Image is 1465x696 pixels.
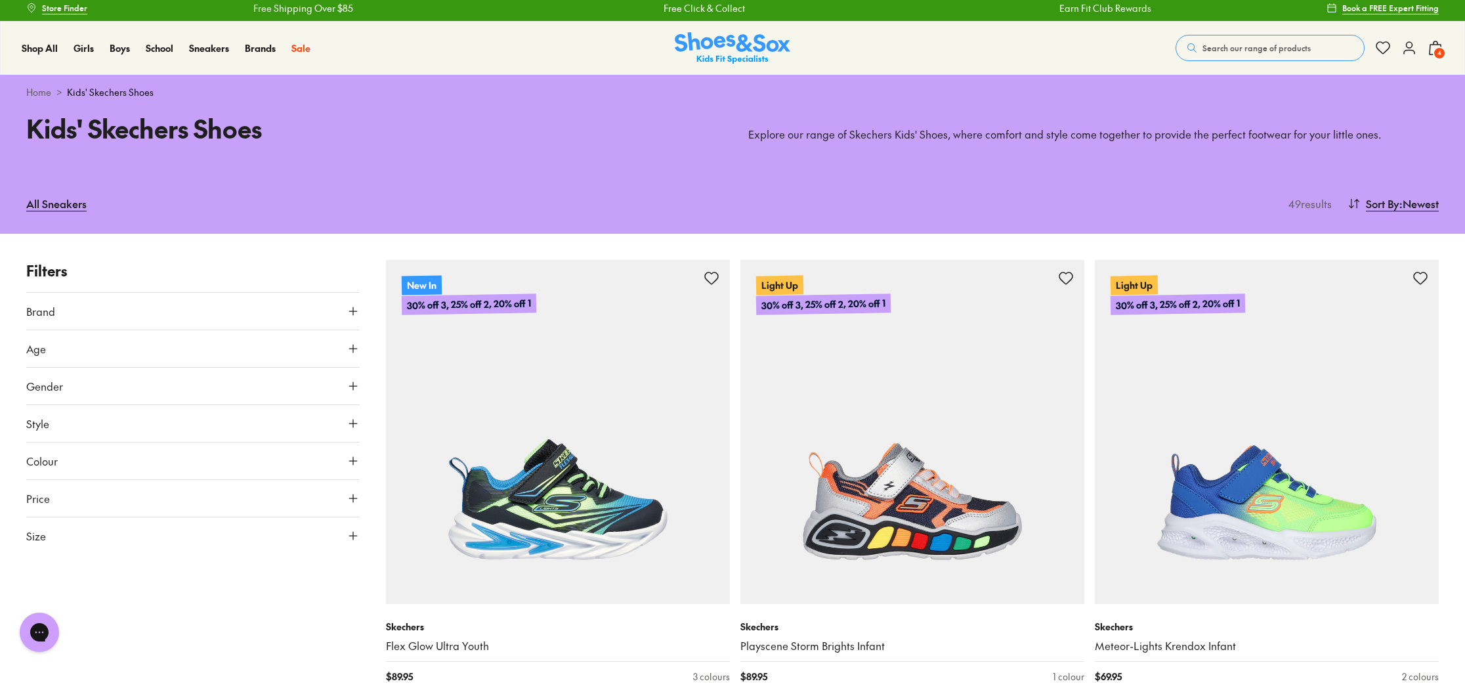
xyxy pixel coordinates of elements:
[1433,47,1446,60] span: 4
[1095,260,1439,604] a: Light Up30% off 3, 25% off 2, 20% off 1
[740,620,1084,634] p: Skechers
[26,405,360,442] button: Style
[402,294,536,315] p: 30% off 3, 25% off 2, 20% off 1
[26,517,360,554] button: Size
[26,293,360,330] button: Brand
[26,490,50,506] span: Price
[67,85,154,99] span: Kids' Skechers Shoes
[1428,33,1443,62] button: 4
[26,416,49,431] span: Style
[756,275,803,295] p: Light Up
[26,110,717,147] h1: Kids' Skechers Shoes
[245,41,276,55] a: Brands
[26,453,58,469] span: Colour
[693,670,730,684] div: 3 colours
[675,32,790,64] img: SNS_Logo_Responsive.svg
[1058,1,1150,15] a: Earn Fit Club Rewards
[26,260,360,282] p: Filters
[1202,42,1311,54] span: Search our range of products
[386,670,413,684] span: $ 89.95
[26,189,87,218] a: All Sneakers
[1342,2,1439,14] span: Book a FREE Expert Fitting
[402,275,442,295] p: New In
[291,41,310,54] span: Sale
[22,41,58,54] span: Shop All
[110,41,130,55] a: Boys
[740,670,767,684] span: $ 89.95
[740,639,1084,653] a: Playscene Storm Brights Infant
[1348,189,1439,218] button: Sort By:Newest
[42,2,87,14] span: Store Finder
[189,41,229,55] a: Sneakers
[386,639,730,653] a: Flex Glow Ultra Youth
[756,294,891,315] p: 30% off 3, 25% off 2, 20% off 1
[386,620,730,634] p: Skechers
[1402,670,1439,684] div: 2 colours
[26,341,46,357] span: Age
[26,368,360,404] button: Gender
[1095,639,1439,653] a: Meteor-Lights Krendox Infant
[26,303,55,319] span: Brand
[291,41,310,55] a: Sale
[189,41,229,54] span: Sneakers
[26,85,51,99] a: Home
[146,41,173,54] span: School
[26,443,360,479] button: Colour
[253,1,352,15] a: Free Shipping Over $85
[26,480,360,517] button: Price
[1283,196,1332,211] p: 49 results
[26,330,360,367] button: Age
[748,127,1439,142] p: Explore our range of Skechers Kids' Shoes, where comfort and style come together to provide the p...
[1095,670,1122,684] span: $ 69.95
[1176,35,1365,61] button: Search our range of products
[26,378,63,394] span: Gender
[662,1,744,15] a: Free Click & Collect
[74,41,94,55] a: Girls
[1111,294,1245,315] p: 30% off 3, 25% off 2, 20% off 1
[740,260,1084,604] a: Light Up30% off 3, 25% off 2, 20% off 1
[1366,196,1399,211] span: Sort By
[26,528,46,544] span: Size
[386,260,730,604] a: New In30% off 3, 25% off 2, 20% off 1
[146,41,173,55] a: School
[22,41,58,55] a: Shop All
[74,41,94,54] span: Girls
[1399,196,1439,211] span: : Newest
[110,41,130,54] span: Boys
[1053,670,1084,684] div: 1 colour
[13,608,66,657] iframe: Gorgias live chat messenger
[675,32,790,64] a: Shoes & Sox
[1095,620,1439,634] p: Skechers
[1111,275,1158,295] p: Light Up
[26,85,1439,99] div: >
[245,41,276,54] span: Brands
